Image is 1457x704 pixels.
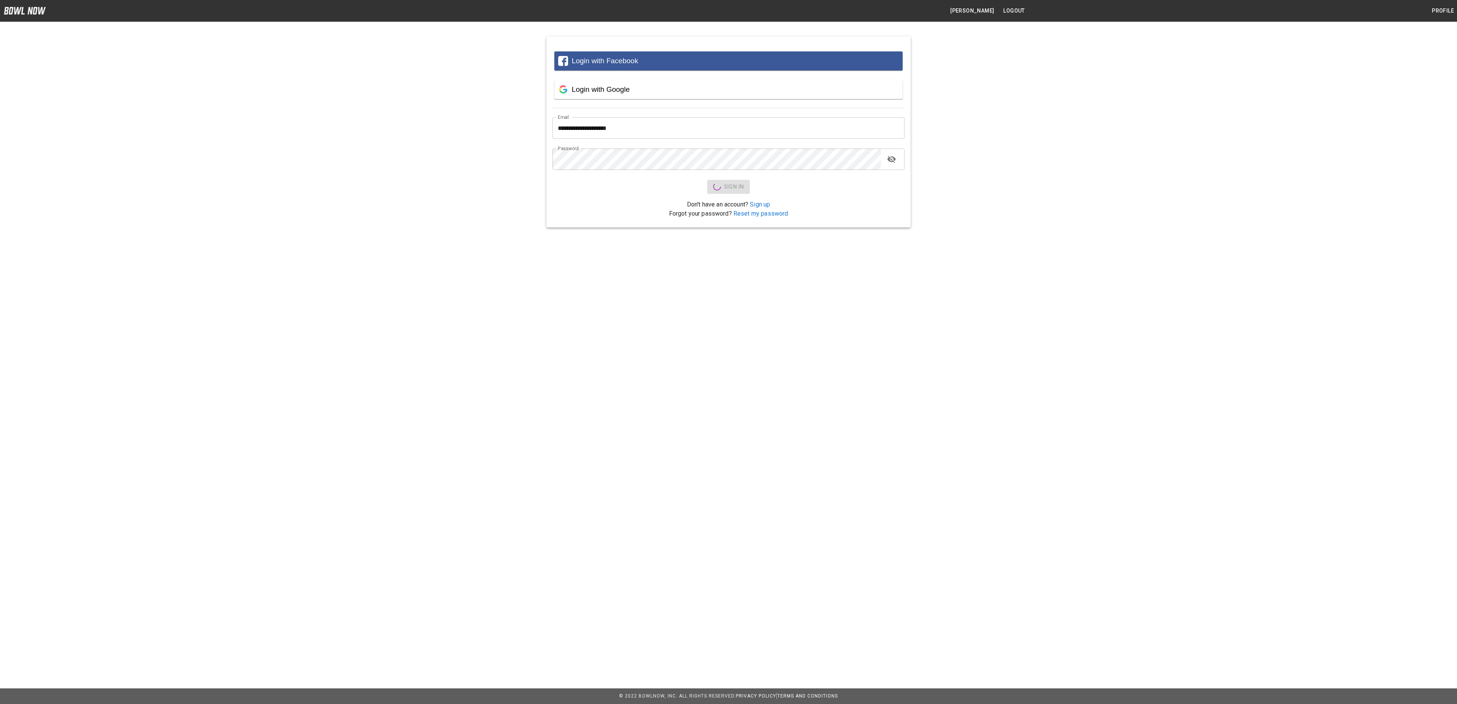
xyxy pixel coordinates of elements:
button: Logout [1000,4,1028,18]
p: Forgot your password? [552,209,905,218]
img: logo [4,7,46,14]
button: [PERSON_NAME] [947,4,997,18]
button: toggle password visibility [884,152,899,167]
a: Reset my password [733,210,788,217]
button: Login with Google [554,80,903,99]
button: Profile [1429,4,1457,18]
span: Login with Google [572,85,630,93]
a: Privacy Policy [736,693,776,699]
span: Login with Facebook [572,57,638,65]
span: © 2022 BowlNow, Inc. All Rights Reserved. [619,693,736,699]
p: Don't have an account? [552,200,905,209]
a: Terms and Conditions [777,693,838,699]
button: Login with Facebook [554,51,903,70]
a: Sign up [750,201,770,208]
